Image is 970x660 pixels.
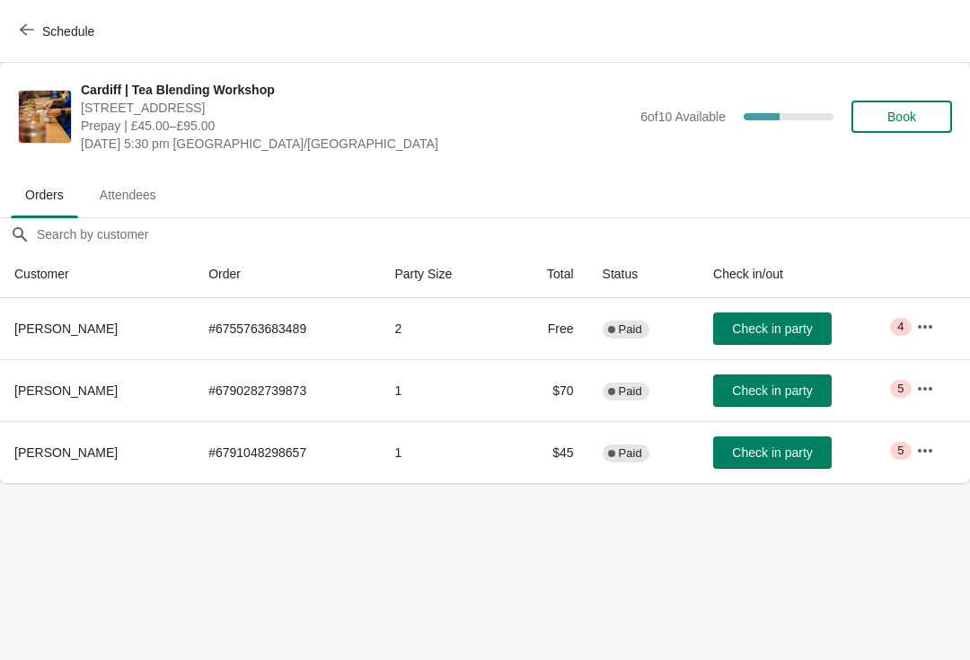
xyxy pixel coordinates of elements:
[619,384,642,399] span: Paid
[619,322,642,337] span: Paid
[11,179,78,211] span: Orders
[194,359,380,421] td: # 6790282739873
[713,312,832,345] button: Check in party
[14,321,118,336] span: [PERSON_NAME]
[380,421,507,483] td: 1
[897,444,904,458] span: 5
[380,359,507,421] td: 1
[732,445,812,460] span: Check in party
[887,110,916,124] span: Book
[42,24,94,39] span: Schedule
[14,445,118,460] span: [PERSON_NAME]
[81,99,631,117] span: [STREET_ADDRESS]
[81,81,631,99] span: Cardiff | Tea Blending Workshop
[713,436,832,469] button: Check in party
[732,321,812,336] span: Check in party
[619,446,642,461] span: Paid
[507,421,587,483] td: $45
[81,135,631,153] span: [DATE] 5:30 pm [GEOGRAPHIC_DATA]/[GEOGRAPHIC_DATA]
[14,383,118,398] span: [PERSON_NAME]
[19,91,71,143] img: Cardiff | Tea Blending Workshop
[9,15,109,48] button: Schedule
[732,383,812,398] span: Check in party
[507,298,587,359] td: Free
[507,251,587,298] th: Total
[85,179,171,211] span: Attendees
[699,251,902,298] th: Check in/out
[194,421,380,483] td: # 6791048298657
[897,382,904,396] span: 5
[897,320,904,334] span: 4
[640,110,726,124] span: 6 of 10 Available
[380,251,507,298] th: Party Size
[194,251,380,298] th: Order
[851,101,952,133] button: Book
[713,374,832,407] button: Check in party
[380,298,507,359] td: 2
[81,117,631,135] span: Prepay | £45.00–£95.00
[36,218,970,251] input: Search by customer
[194,298,380,359] td: # 6755763683489
[507,359,587,421] td: $70
[588,251,699,298] th: Status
